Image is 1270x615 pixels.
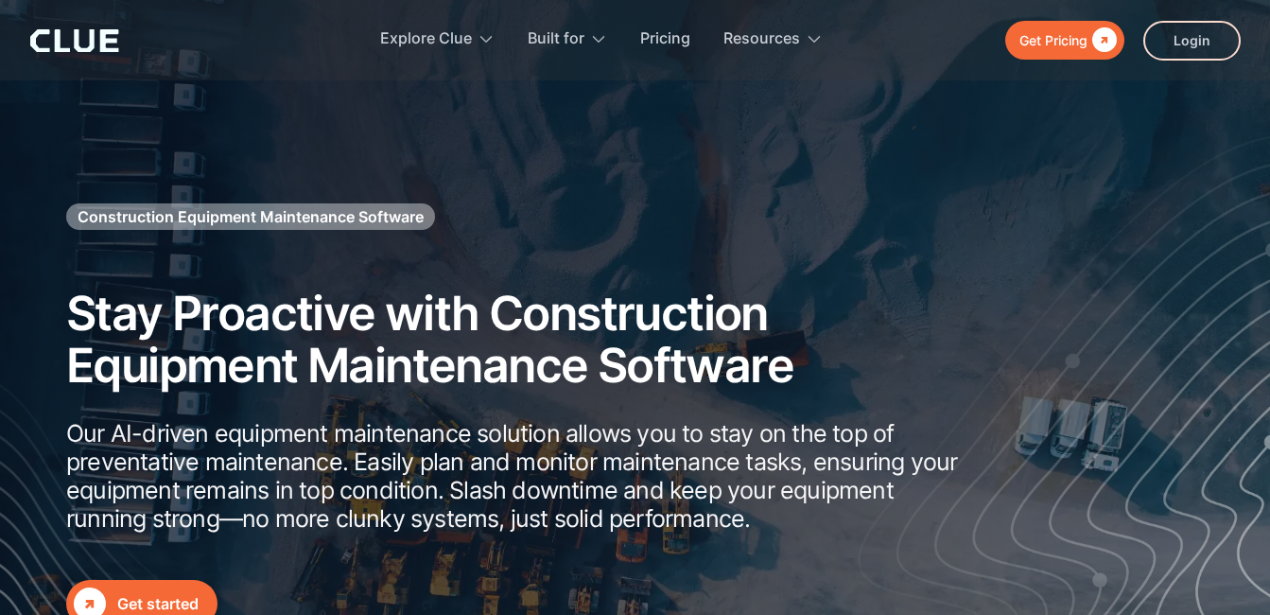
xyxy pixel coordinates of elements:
div: Get Pricing [1019,28,1087,52]
p: Our AI-driven equipment maintenance solution allows you to stay on the top of preventative mainte... [66,419,965,533]
div: Built for [528,9,584,69]
a: Get Pricing [1005,21,1124,60]
a: Pricing [640,9,690,69]
div: Resources [723,9,823,69]
div: Explore Clue [380,9,472,69]
div: Explore Clue [380,9,495,69]
div: Built for [528,9,607,69]
h2: Stay Proactive with Construction Equipment Maintenance Software [66,288,965,392]
div:  [1087,28,1117,52]
h1: Construction Equipment Maintenance Software [78,206,424,227]
a: Login [1143,21,1241,61]
div: Resources [723,9,800,69]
